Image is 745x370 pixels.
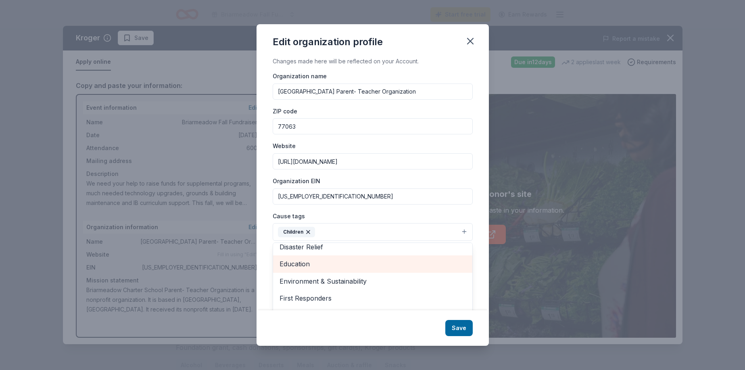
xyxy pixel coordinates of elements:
[273,223,473,241] button: Children
[273,242,473,339] div: Children
[280,310,466,321] span: Health
[280,242,466,252] span: Disaster Relief
[280,293,466,303] span: First Responders
[280,276,466,286] span: Environment & Sustainability
[278,227,315,237] div: Children
[280,259,466,269] span: Education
